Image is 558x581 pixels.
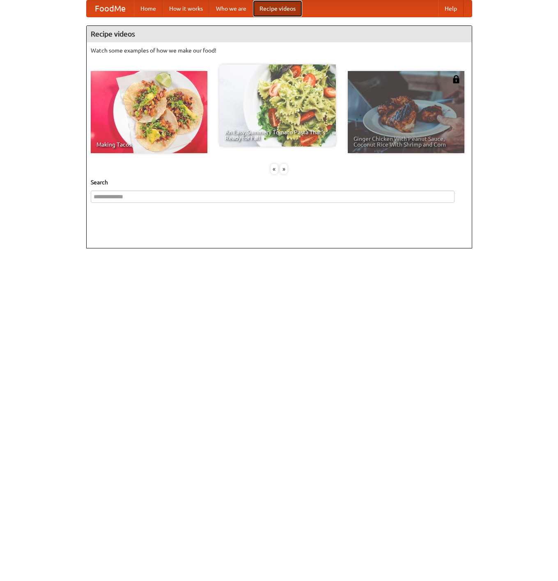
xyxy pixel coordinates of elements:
span: An Easy, Summery Tomato Pasta That's Ready for Fall [225,129,330,141]
a: How it works [163,0,209,17]
a: An Easy, Summery Tomato Pasta That's Ready for Fall [219,64,336,147]
div: « [271,164,278,174]
img: 483408.png [452,75,460,83]
a: Recipe videos [253,0,302,17]
h4: Recipe videos [87,26,472,42]
span: Making Tacos [96,142,202,147]
a: Making Tacos [91,71,207,153]
a: Who we are [209,0,253,17]
p: Watch some examples of how we make our food! [91,46,468,55]
a: FoodMe [87,0,134,17]
div: » [280,164,287,174]
h5: Search [91,178,468,186]
a: Help [438,0,464,17]
a: Home [134,0,163,17]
